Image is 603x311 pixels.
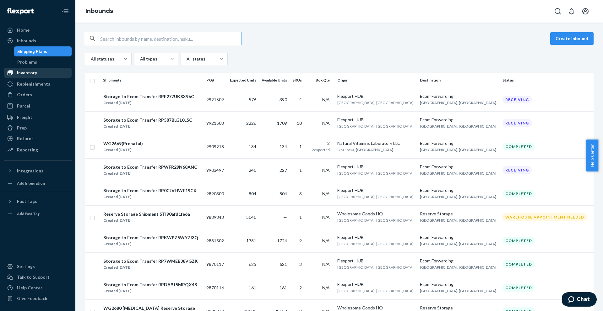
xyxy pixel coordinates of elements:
[204,252,227,276] td: 9870117
[204,111,227,135] td: 9921508
[337,305,415,311] div: Wholesome Goods HQ
[103,100,194,106] div: Created [DATE]
[103,264,198,271] div: Created [DATE]
[420,211,497,217] div: Reserve Storage
[103,211,190,217] div: Reserve Storage Shipment STI90afd1fe6a
[4,272,72,282] button: Talk to Support
[280,97,287,102] span: 390
[204,182,227,205] td: 9890300
[322,238,330,243] span: N/A
[17,168,43,174] div: Integrations
[14,46,72,56] a: Shipping Plans
[420,164,497,170] div: Ecom Forwarding
[204,135,227,158] td: 9909218
[299,167,302,173] span: 1
[337,117,415,123] div: Flexport HUB
[249,144,256,149] span: 134
[322,191,330,196] span: N/A
[337,171,414,176] span: [GEOGRAPHIC_DATA], [GEOGRAPHIC_DATA]
[420,93,497,99] div: Ecom Forwarding
[59,5,72,18] button: Close Navigation
[420,140,497,146] div: Ecom Forwarding
[420,147,496,152] span: [GEOGRAPHIC_DATA], [GEOGRAPHIC_DATA]
[586,140,598,171] button: Help Center
[17,92,32,98] div: Orders
[4,79,72,89] a: Replenishments
[337,140,415,146] div: Natural Vitamins Laboratory LLC
[17,285,42,291] div: Help Center
[249,285,256,290] span: 161
[307,73,335,88] th: Box Qty
[249,167,256,173] span: 240
[103,164,197,170] div: Storage to Ecom Transfer RPWFR29N68ANC
[4,261,72,271] a: Settings
[337,265,414,270] span: [GEOGRAPHIC_DATA], [GEOGRAPHIC_DATA]
[579,5,592,18] button: Open account menu
[277,120,287,126] span: 1709
[420,100,496,105] span: [GEOGRAPHIC_DATA], [GEOGRAPHIC_DATA]
[420,305,497,311] div: Reserve Storage
[337,194,414,199] span: [GEOGRAPHIC_DATA], [GEOGRAPHIC_DATA]
[420,258,497,264] div: Ecom Forwarding
[4,134,72,144] a: Returns
[503,284,535,292] div: Completed
[103,282,197,288] div: Storage to Ecom Transfer RPDA915MPQX4S
[100,73,204,88] th: Shipments
[4,101,72,111] a: Parcel
[103,140,143,147] div: WG2669(Prenatal)
[420,194,496,199] span: [GEOGRAPHIC_DATA], [GEOGRAPHIC_DATA]
[103,194,197,200] div: Created [DATE]
[103,187,197,194] div: Storage to Ecom Transfer RP0CJVHWE19CX
[420,171,496,176] span: [GEOGRAPHIC_DATA], [GEOGRAPHIC_DATA]
[503,213,587,221] div: Warehouse Appointment Needed
[4,196,72,206] button: Fast Tags
[420,241,496,246] span: [GEOGRAPHIC_DATA], [GEOGRAPHIC_DATA]
[246,120,256,126] span: 2226
[420,187,497,193] div: Ecom Forwarding
[503,190,535,198] div: Completed
[299,261,302,267] span: 3
[204,88,227,111] td: 9921509
[103,217,190,224] div: Created [DATE]
[337,234,415,240] div: Flexport HUB
[4,293,72,303] button: Give Feedback
[103,288,197,294] div: Created [DATE]
[17,81,50,87] div: Replenishments
[103,170,197,177] div: Created [DATE]
[4,36,72,46] a: Inbounds
[4,112,72,122] a: Freight
[17,38,36,44] div: Inbounds
[7,8,34,14] img: Flexport logo
[17,125,27,131] div: Prep
[299,238,302,243] span: 9
[309,140,330,146] div: 2
[17,48,47,55] div: Shipping Plans
[503,260,535,268] div: Completed
[17,114,32,120] div: Freight
[17,295,47,302] div: Give Feedback
[550,32,594,45] button: Create inbound
[17,181,45,186] div: Add Integration
[249,97,256,102] span: 576
[103,235,198,241] div: Storage to Ecom Transfer RPKWPZ5WY7J3Q
[17,27,30,33] div: Home
[246,238,256,243] span: 1781
[100,32,242,45] input: Search inbounds by name, destination, msku...
[80,2,118,20] ol: breadcrumbs
[90,56,91,62] input: All statuses
[322,167,330,173] span: N/A
[17,135,34,142] div: Returns
[420,288,496,293] span: [GEOGRAPHIC_DATA], [GEOGRAPHIC_DATA]
[299,97,302,102] span: 4
[337,147,393,152] span: Opa-locka, [GEOGRAPHIC_DATA]
[290,73,307,88] th: SKUs
[17,198,37,204] div: Fast Tags
[259,73,290,88] th: Available Units
[297,120,302,126] span: 10
[204,205,227,229] td: 9889843
[249,261,256,267] span: 625
[4,68,72,78] a: Inventory
[322,285,330,290] span: N/A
